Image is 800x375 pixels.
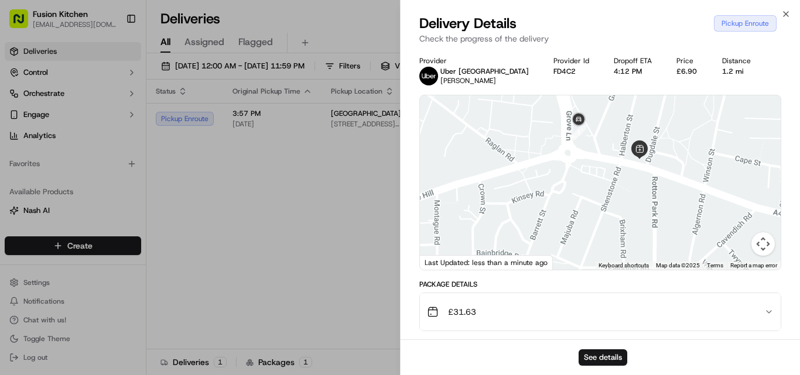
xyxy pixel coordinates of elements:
div: Distance [722,56,757,66]
span: [DATE] [45,213,69,222]
a: Open this area in Google Maps (opens a new window) [423,254,461,270]
div: Start new chat [53,112,192,123]
img: 1736555255976-a54dd68f-1ca7-489b-9aae-adbdc363a1c4 [12,112,33,133]
div: Last Updated: less than a minute ago [420,255,553,270]
img: Dianne Alexi Soriano [12,170,30,189]
a: Terms (opens in new tab) [707,262,723,269]
p: Check the progress of the delivery [419,33,781,44]
div: Provider Id [553,56,595,66]
span: Knowledge Base [23,262,90,273]
span: Pylon [117,288,142,297]
button: Start new chat [199,115,213,129]
div: 1 [571,125,586,140]
span: Map data ©2025 [656,262,700,269]
div: Price [676,56,703,66]
span: • [39,213,43,222]
span: [PERSON_NAME] [PERSON_NAME] [36,181,155,191]
a: Powered byPylon [83,288,142,297]
span: [DATE] [164,181,188,191]
img: uber-new-logo.jpeg [419,67,438,85]
div: £6.90 [676,67,703,76]
div: We're available if you need us! [53,123,161,133]
img: 1738778727109-b901c2ba-d612-49f7-a14d-d897ce62d23f [25,112,46,133]
button: £31.63 [420,293,781,331]
button: FD4C2 [553,67,576,76]
div: Past conversations [12,152,78,161]
button: Keyboard shortcuts [599,262,649,270]
input: Got a question? Start typing here... [30,75,211,88]
div: 1.2 mi [722,67,757,76]
a: Report a map error [730,262,777,269]
div: 💻 [99,263,108,272]
img: 1736555255976-a54dd68f-1ca7-489b-9aae-adbdc363a1c4 [23,182,33,191]
a: 💻API Documentation [94,257,193,278]
p: Uber [GEOGRAPHIC_DATA] [440,67,529,76]
img: Google [423,254,461,270]
button: See all [182,150,213,164]
button: Map camera controls [751,232,775,256]
div: 4:12 PM [614,67,658,76]
div: Package Details [419,280,781,289]
img: Nash [12,12,35,35]
span: [PERSON_NAME] [440,76,496,85]
button: See details [579,349,627,366]
a: 📗Knowledge Base [7,257,94,278]
span: £31.63 [448,306,476,318]
span: Delivery Details [419,14,517,33]
p: Welcome 👋 [12,47,213,66]
div: Dropoff ETA [614,56,658,66]
div: Provider [419,56,535,66]
div: 📗 [12,263,21,272]
div: Location Details [419,338,781,348]
span: API Documentation [111,262,188,273]
span: • [158,181,162,191]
